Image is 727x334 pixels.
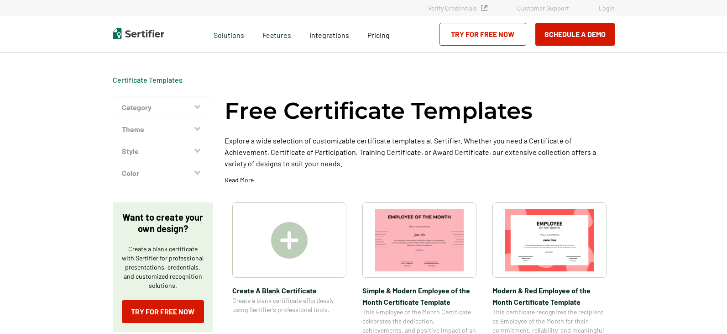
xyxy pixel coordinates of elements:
a: Login [599,4,615,12]
span: Integrations [309,31,349,39]
span: Solutions [214,28,244,40]
span: Create a blank certificate effortlessly using Sertifier’s professional tools. [232,296,346,314]
p: Want to create your own design? [122,212,204,234]
span: Create A Blank Certificate [232,285,346,296]
a: Integrations [309,28,349,40]
img: Modern & Red Employee of the Month Certificate Template [505,209,594,271]
h1: Free Certificate Templates [225,96,533,126]
p: Read More [225,175,254,185]
img: Create A Blank Certificate [271,222,308,259]
a: Pricing [367,28,390,40]
p: Create a blank certificate with Sertifier for professional presentations, credentials, and custom... [122,244,204,290]
button: Color [113,162,213,184]
button: Style [113,140,213,162]
span: Modern & Red Employee of the Month Certificate Template [492,285,607,307]
button: Category [113,96,213,118]
p: Explore a wide selection of customizable certificate templates at Sertifier. Whether you need a C... [225,135,615,169]
a: Customer Support [517,4,569,12]
button: Theme [113,118,213,140]
a: Try for Free Now [439,23,526,46]
span: Simple & Modern Employee of the Month Certificate Template [362,285,476,307]
img: Sertifier | Digital Credentialing Platform [113,28,164,39]
img: Simple & Modern Employee of the Month Certificate Template [375,209,464,271]
span: Features [262,28,291,40]
div: Breadcrumb [113,75,183,85]
img: Verified [481,5,487,11]
span: Pricing [367,31,390,39]
a: Certificate Templates [113,75,183,84]
a: Verify Credentials [428,4,487,12]
a: Try for Free Now [122,300,204,323]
